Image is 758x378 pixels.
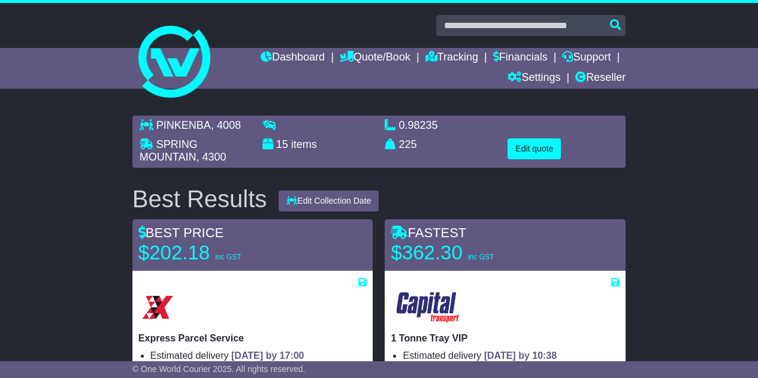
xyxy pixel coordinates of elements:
button: Edit quote [508,138,561,159]
span: BEST PRICE [138,225,224,240]
img: CapitalTransport: 1 Tonne Tray VIP [391,288,466,326]
span: 225 [399,138,417,150]
span: [DATE] by 10:38 [484,350,557,361]
p: 1 Tonne Tray VIP [391,332,620,344]
li: Estimated delivery [403,350,620,361]
span: , 4300 [197,151,227,163]
a: Tracking [425,48,478,68]
button: Edit Collection Date [279,190,379,211]
span: items [291,138,317,150]
span: © One World Courier 2025. All rights reserved. [132,364,306,374]
img: Border Express: Express Parcel Service [138,288,177,326]
p: Express Parcel Service [138,332,367,344]
a: Quote/Book [340,48,410,68]
a: Settings [508,68,560,89]
p: $362.30 [391,241,540,265]
span: 0.98235 [399,119,438,131]
span: SPRING MOUNTAIN [140,138,198,164]
a: Financials [493,48,548,68]
span: inc GST [215,253,241,261]
span: 15 [276,138,288,150]
span: inc GST [468,253,494,261]
span: , 4008 [211,119,241,131]
p: $202.18 [138,241,288,265]
span: [DATE] by 17:00 [231,350,304,361]
span: FASTEST [391,225,466,240]
span: PINKENBA [156,119,211,131]
a: Reseller [575,68,626,89]
div: Best Results [126,186,273,212]
a: Dashboard [261,48,325,68]
li: Estimated delivery [150,350,367,361]
a: Support [562,48,611,68]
